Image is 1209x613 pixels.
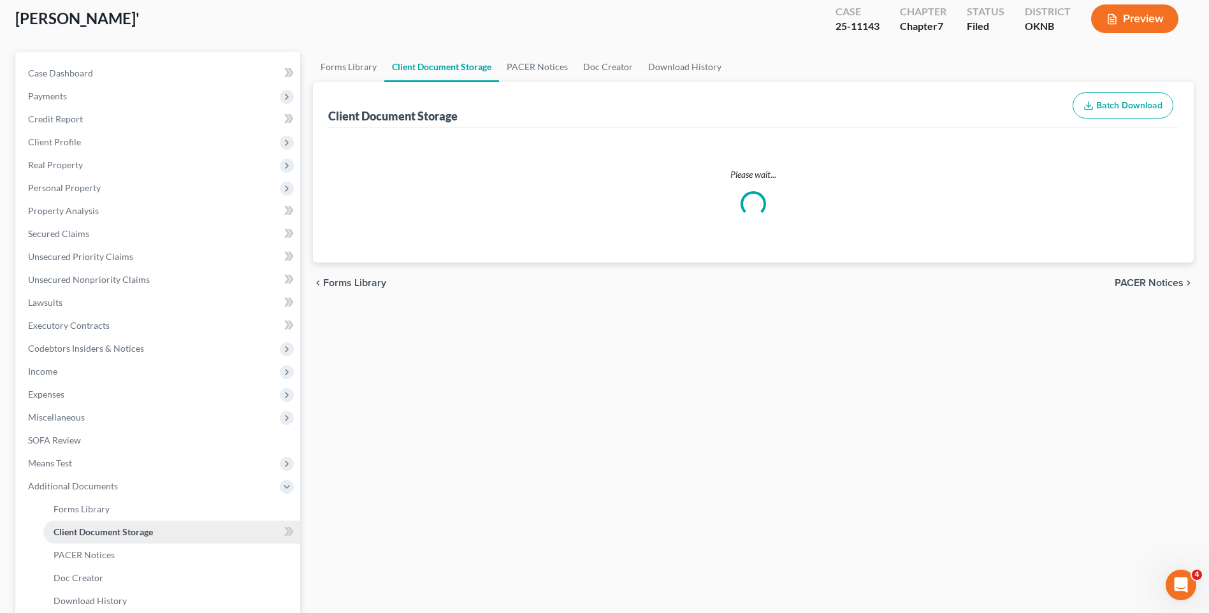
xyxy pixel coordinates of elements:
[28,90,67,101] span: Payments
[328,108,458,124] div: Client Document Storage
[18,245,300,268] a: Unsecured Priority Claims
[938,20,943,32] span: 7
[54,503,110,514] span: Forms Library
[331,168,1176,181] p: Please wait...
[28,228,89,239] span: Secured Claims
[1115,278,1184,288] span: PACER Notices
[18,429,300,452] a: SOFA Review
[18,222,300,245] a: Secured Claims
[1025,4,1071,19] div: District
[313,278,323,288] i: chevron_left
[18,62,300,85] a: Case Dashboard
[313,278,386,288] button: chevron_left Forms Library
[43,566,300,589] a: Doc Creator
[43,521,300,544] a: Client Document Storage
[28,251,133,262] span: Unsecured Priority Claims
[836,4,880,19] div: Case
[28,343,144,354] span: Codebtors Insiders & Notices
[900,19,946,34] div: Chapter
[28,159,83,170] span: Real Property
[28,480,118,491] span: Additional Documents
[1091,4,1178,33] button: Preview
[43,498,300,521] a: Forms Library
[1192,570,1202,580] span: 4
[28,297,62,308] span: Lawsuits
[28,435,81,445] span: SOFA Review
[313,52,384,82] a: Forms Library
[43,544,300,566] a: PACER Notices
[967,4,1004,19] div: Status
[28,389,64,400] span: Expenses
[18,199,300,222] a: Property Analysis
[18,108,300,131] a: Credit Report
[54,595,127,606] span: Download History
[28,320,110,331] span: Executory Contracts
[1184,278,1194,288] i: chevron_right
[54,526,153,537] span: Client Document Storage
[1115,278,1194,288] button: PACER Notices chevron_right
[28,182,101,193] span: Personal Property
[15,9,140,27] span: [PERSON_NAME]'
[28,136,81,147] span: Client Profile
[1025,19,1071,34] div: OKNB
[28,113,83,124] span: Credit Report
[28,68,93,78] span: Case Dashboard
[18,314,300,337] a: Executory Contracts
[18,268,300,291] a: Unsecured Nonpriority Claims
[28,366,57,377] span: Income
[836,19,880,34] div: 25-11143
[1166,570,1196,600] iframe: Intercom live chat
[28,458,72,468] span: Means Test
[43,589,300,612] a: Download History
[641,52,729,82] a: Download History
[1096,100,1162,111] span: Batch Download
[967,19,1004,34] div: Filed
[28,412,85,422] span: Miscellaneous
[900,4,946,19] div: Chapter
[384,52,499,82] a: Client Document Storage
[323,278,386,288] span: Forms Library
[54,549,115,560] span: PACER Notices
[28,205,99,216] span: Property Analysis
[576,52,641,82] a: Doc Creator
[18,291,300,314] a: Lawsuits
[54,572,103,583] span: Doc Creator
[1073,92,1173,119] button: Batch Download
[28,274,150,285] span: Unsecured Nonpriority Claims
[499,52,576,82] a: PACER Notices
